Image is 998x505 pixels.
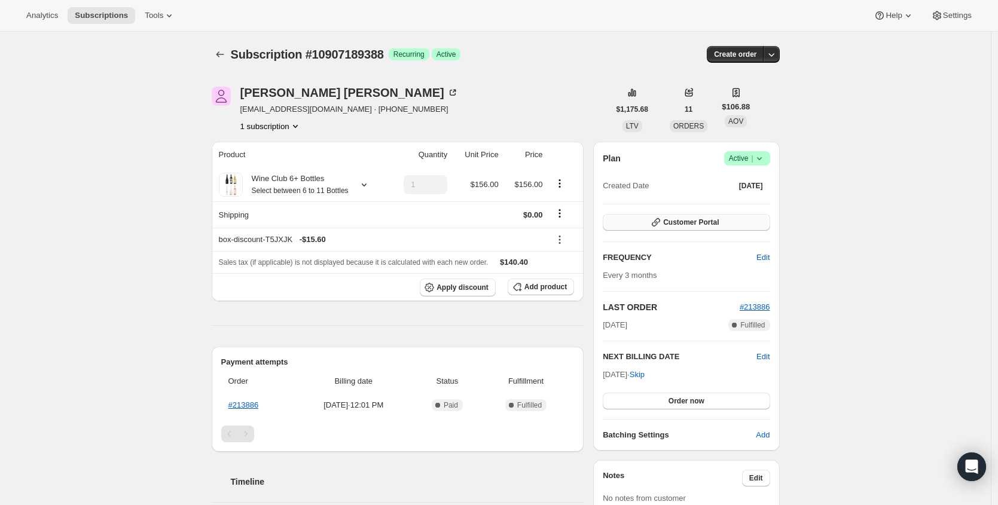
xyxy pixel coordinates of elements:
[866,7,921,24] button: Help
[221,426,575,442] nav: Pagination
[219,258,489,267] span: Sales tax (if applicable) is not displayed because it is calculated with each new order.
[243,173,349,197] div: Wine Club 6+ Bottles
[677,101,700,118] button: 11
[300,234,326,246] span: - $15.60
[669,396,704,406] span: Order now
[749,248,777,267] button: Edit
[212,46,228,63] button: Subscriptions
[728,117,743,126] span: AOV
[886,11,902,20] span: Help
[663,218,719,227] span: Customer Portal
[729,152,765,164] span: Active
[732,177,770,194] button: [DATE]
[212,201,387,228] th: Shipping
[502,142,547,168] th: Price
[603,301,740,313] h2: LAST ORDER
[603,214,770,231] button: Customer Portal
[616,105,648,114] span: $1,175.68
[451,142,502,168] th: Unit Price
[630,369,645,381] span: Skip
[417,375,478,387] span: Status
[622,365,652,384] button: Skip
[626,122,639,130] span: LTV
[524,282,567,292] span: Add product
[221,368,294,394] th: Order
[685,105,692,114] span: 11
[471,180,499,189] span: $156.00
[714,50,756,59] span: Create order
[26,11,58,20] span: Analytics
[219,234,543,246] div: box-discount-T5JXJK
[756,429,770,441] span: Add
[212,87,231,106] span: Kristen Vozel
[500,258,528,267] span: $140.40
[739,181,763,191] span: [DATE]
[603,393,770,409] button: Order now
[756,351,770,363] button: Edit
[298,399,410,411] span: [DATE] · 12:01 PM
[240,103,459,115] span: [EMAIL_ADDRESS][DOMAIN_NAME] · [PHONE_NUMBER]
[221,356,575,368] h2: Payment attempts
[145,11,163,20] span: Tools
[393,50,425,59] span: Recurring
[603,494,686,503] span: No notes from customer
[603,252,756,264] h2: FREQUENCY
[240,120,301,132] button: Product actions
[603,180,649,192] span: Created Date
[707,46,764,63] button: Create order
[603,152,621,164] h2: Plan
[240,87,459,99] div: [PERSON_NAME] [PERSON_NAME]
[75,11,128,20] span: Subscriptions
[437,283,489,292] span: Apply discount
[550,177,569,190] button: Product actions
[603,370,645,379] span: [DATE] ·
[508,278,574,295] button: Add product
[603,271,657,280] span: Every 3 months
[231,476,584,488] h2: Timeline
[19,7,65,24] button: Analytics
[420,278,496,296] button: Apply discount
[722,101,750,113] span: $106.88
[298,375,410,387] span: Billing date
[749,473,763,483] span: Edit
[550,207,569,220] button: Shipping actions
[740,320,765,330] span: Fulfilled
[523,210,543,219] span: $0.00
[943,11,972,20] span: Settings
[485,375,567,387] span: Fulfillment
[603,429,756,441] h6: Batching Settings
[957,452,986,481] div: Open Intercom Messenger
[751,154,753,163] span: |
[740,301,770,313] button: #213886
[749,426,777,445] button: Add
[673,122,704,130] span: ORDERS
[231,48,384,61] span: Subscription #10907189388
[387,142,451,168] th: Quantity
[603,470,742,486] h3: Notes
[603,319,627,331] span: [DATE]
[212,142,387,168] th: Product
[228,400,259,409] a: #213886
[924,7,979,24] button: Settings
[138,7,182,24] button: Tools
[252,186,349,195] small: Select between 6 to 11 Bottles
[756,252,770,264] span: Edit
[68,7,135,24] button: Subscriptions
[437,50,456,59] span: Active
[603,351,756,363] h2: NEXT BILLING DATE
[515,180,543,189] span: $156.00
[740,302,770,311] a: #213886
[609,101,655,118] button: $1,175.68
[444,400,458,410] span: Paid
[742,470,770,486] button: Edit
[517,400,542,410] span: Fulfilled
